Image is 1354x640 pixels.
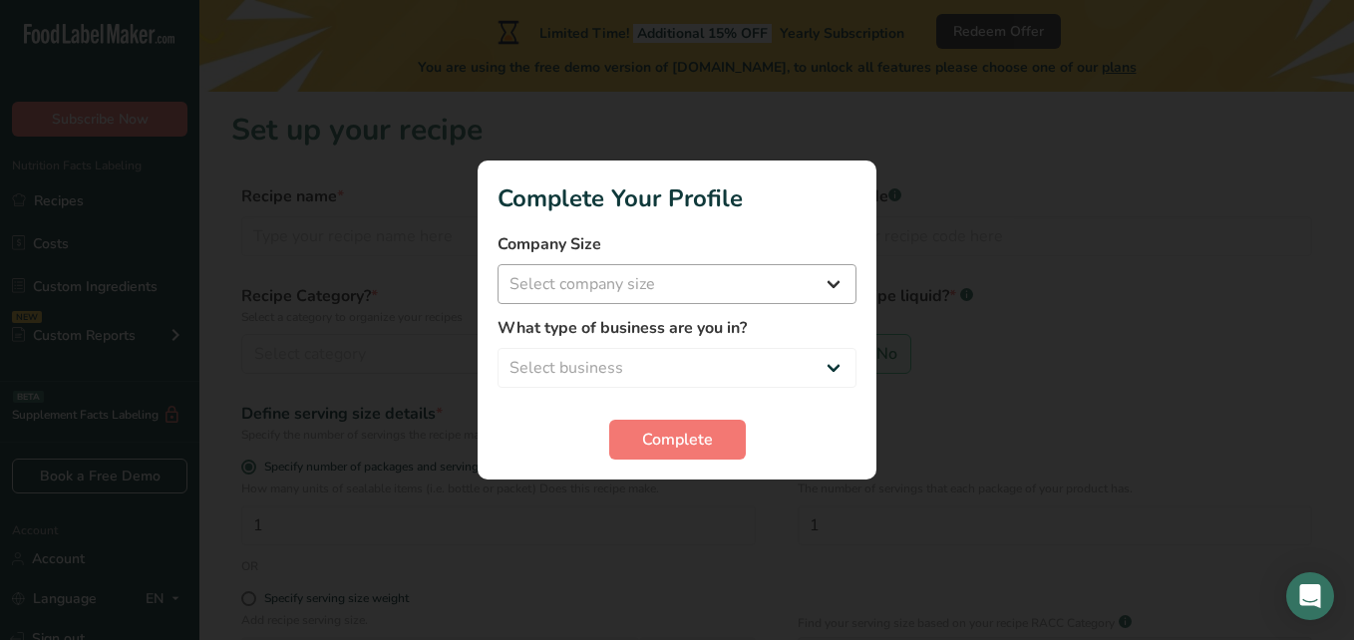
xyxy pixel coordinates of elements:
[609,420,746,460] button: Complete
[1286,572,1334,620] div: Open Intercom Messenger
[498,180,856,216] h1: Complete Your Profile
[498,316,856,340] label: What type of business are you in?
[498,232,856,256] label: Company Size
[642,428,713,452] span: Complete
